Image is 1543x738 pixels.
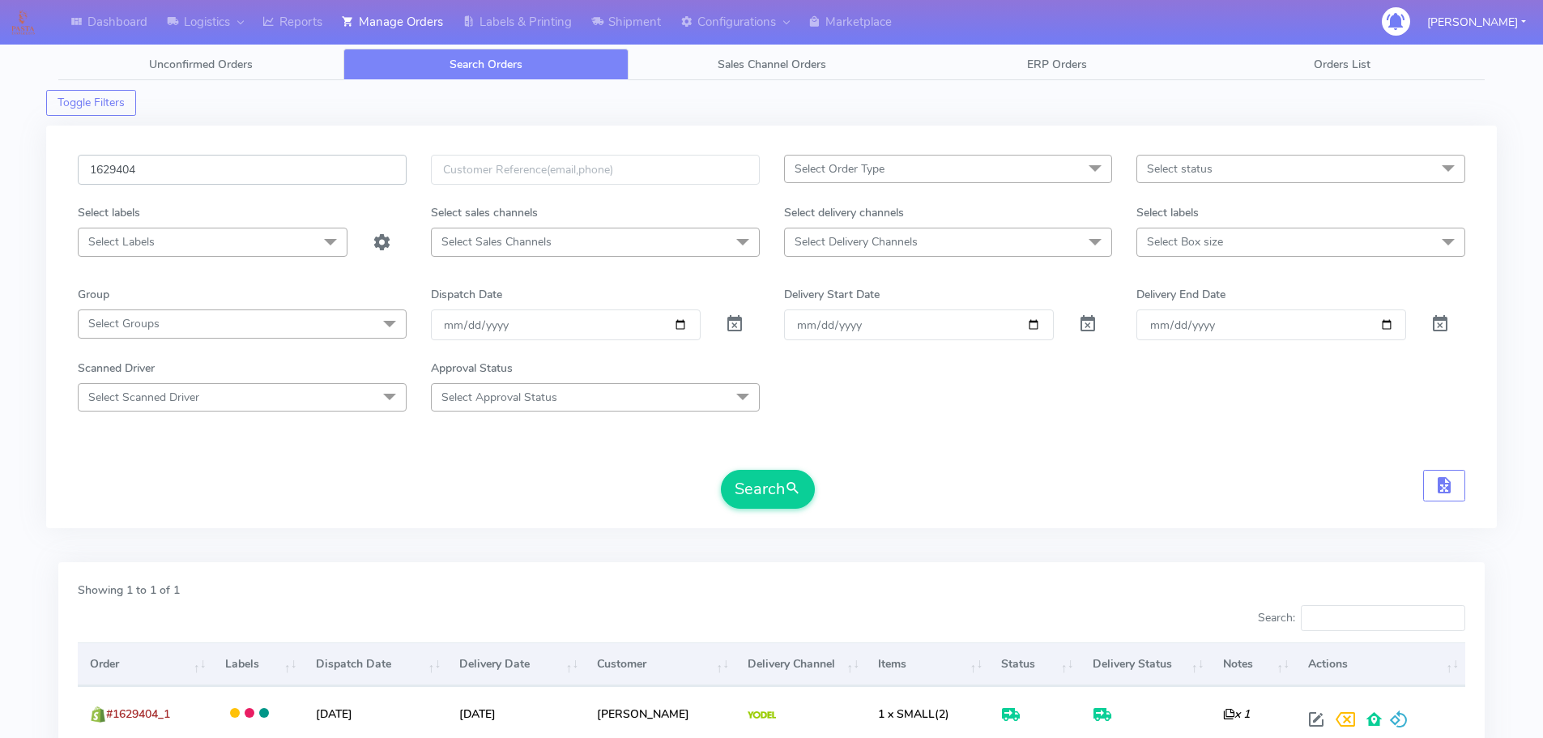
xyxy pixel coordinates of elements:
button: Search [721,470,815,509]
th: Delivery Status: activate to sort column ascending [1080,642,1210,686]
label: Group [78,286,109,303]
label: Select delivery channels [784,204,904,221]
span: Select Scanned Driver [88,390,199,405]
label: Select sales channels [431,204,538,221]
span: Orders List [1314,57,1370,72]
label: Delivery End Date [1136,286,1225,303]
label: Delivery Start Date [784,286,880,303]
span: (2) [878,706,949,722]
th: Delivery Date: activate to sort column ascending [447,642,585,686]
th: Labels: activate to sort column ascending [212,642,303,686]
i: x 1 [1223,706,1250,722]
img: shopify.png [90,706,106,723]
th: Order: activate to sort column ascending [78,642,212,686]
th: Notes: activate to sort column ascending [1210,642,1296,686]
span: Select status [1147,161,1213,177]
label: Dispatch Date [431,286,502,303]
th: Dispatch Date: activate to sort column ascending [304,642,448,686]
span: Search Orders [450,57,522,72]
label: Approval Status [431,360,513,377]
th: Delivery Channel: activate to sort column ascending [735,642,866,686]
th: Items: activate to sort column ascending [866,642,989,686]
span: Select Box size [1147,234,1223,250]
span: Sales Channel Orders [718,57,826,72]
label: Scanned Driver [78,360,155,377]
input: Customer Reference(email,phone) [431,155,760,185]
label: Select labels [1136,204,1199,221]
th: Customer: activate to sort column ascending [585,642,735,686]
th: Actions: activate to sort column ascending [1296,642,1465,686]
img: Yodel [748,711,776,719]
button: [PERSON_NAME] [1415,6,1538,39]
span: Select Order Type [795,161,884,177]
ul: Tabs [58,49,1485,80]
input: Search: [1301,605,1465,631]
label: Select labels [78,204,140,221]
span: Unconfirmed Orders [149,57,253,72]
span: Select Labels [88,234,155,250]
span: Select Groups [88,316,160,331]
span: Select Delivery Channels [795,234,918,250]
span: #1629404_1 [106,706,170,722]
span: Select Sales Channels [441,234,552,250]
label: Showing 1 to 1 of 1 [78,582,180,599]
label: Search: [1258,605,1465,631]
th: Status: activate to sort column ascending [989,642,1080,686]
input: Order Id [78,155,407,185]
span: 1 x SMALL [878,706,935,722]
span: Select Approval Status [441,390,557,405]
span: ERP Orders [1027,57,1087,72]
button: Toggle Filters [46,90,136,116]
